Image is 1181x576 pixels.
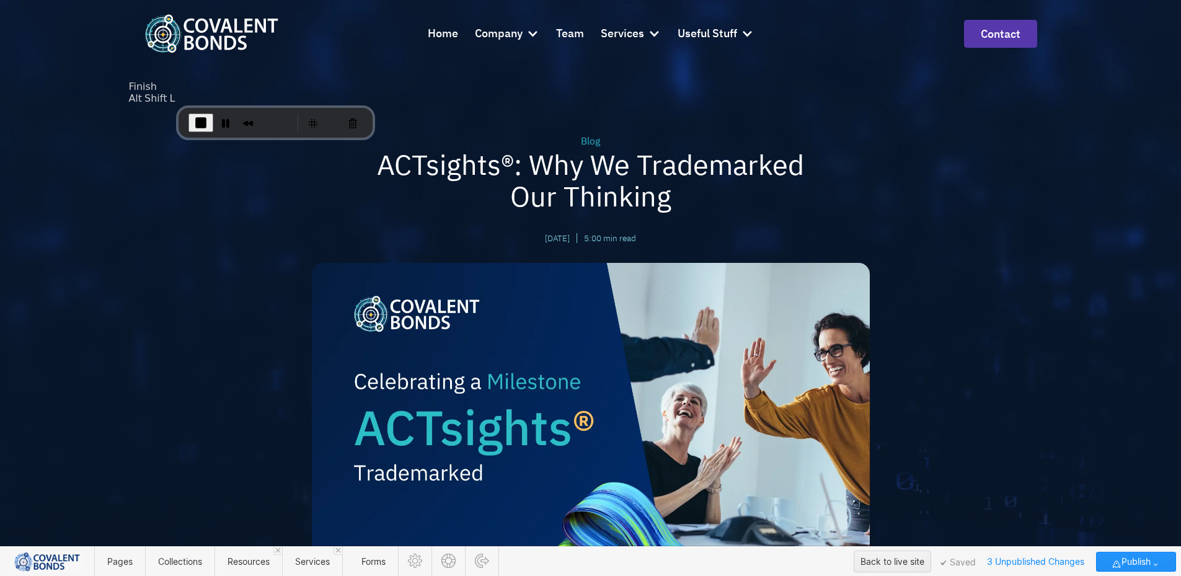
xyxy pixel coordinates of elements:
div: Useful Stuff [678,17,754,50]
a: Close 'Resources' tab [273,546,282,555]
div: Company [475,17,539,50]
div: Back to live site [860,552,924,571]
div: [DATE] [545,232,570,244]
span: Forms [361,556,386,567]
div: Services [601,17,661,50]
span: Saved [940,560,976,566]
a: Team [556,17,584,50]
div: Services [601,25,644,43]
div: Company [475,25,523,43]
img: 628286f817e1fbf1301ffa5e_CB%20Login.png [10,552,84,572]
a: Close 'Services' tab [334,546,342,555]
span: Resources [228,556,270,567]
div: 5:00 min read [584,232,636,244]
span: Services [295,556,330,567]
span: Collections [158,556,202,567]
a: contact [964,20,1037,48]
h1: ACTsights®: Why We Trademarked Our Thinking [312,149,870,213]
div: | [575,229,578,246]
span: Pages [107,556,133,567]
div: Blog [312,134,870,149]
div: Home [428,25,458,43]
a: Home [428,17,458,50]
a: home [144,14,278,52]
div: Team [556,25,584,43]
span: Publish [1121,552,1151,571]
button: Back to live site [854,551,931,572]
img: Covalent Bonds White / Teal Logo [144,14,278,52]
button: Publish [1096,552,1176,572]
div: Useful Stuff [678,25,737,43]
span: 3 Unpublished Changes [981,552,1090,571]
